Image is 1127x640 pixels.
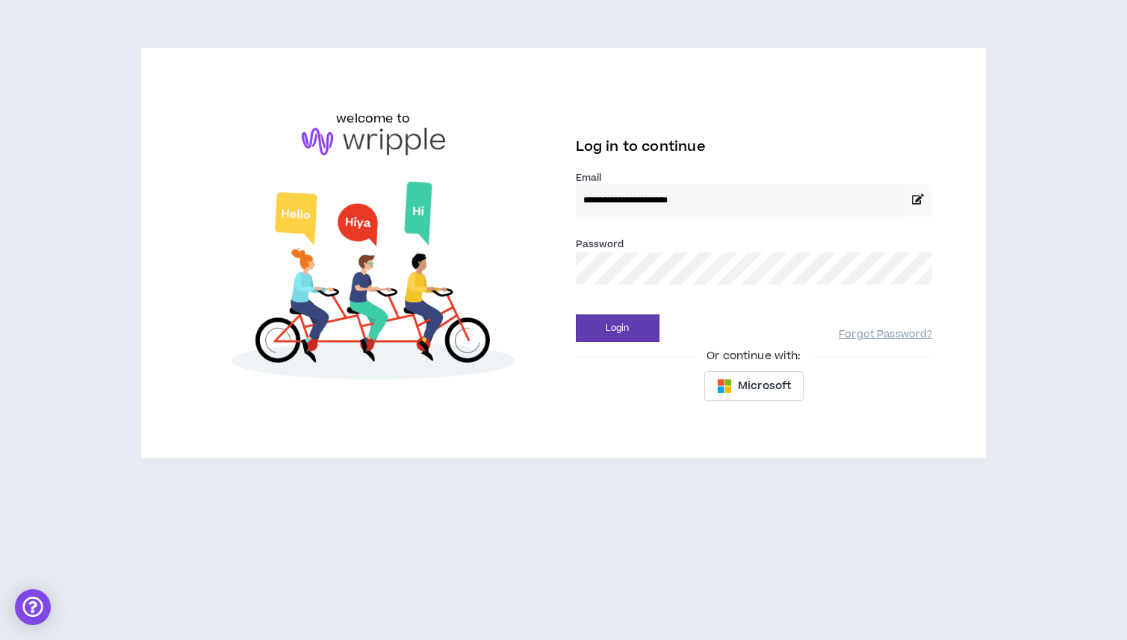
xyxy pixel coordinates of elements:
span: Microsoft [738,378,791,394]
img: logo-brand.png [302,128,445,156]
span: Log in to continue [576,137,706,156]
h6: welcome to [336,110,410,128]
img: Welcome to Wripple [195,170,552,396]
button: Microsoft [704,371,804,401]
div: Open Intercom Messenger [15,589,51,625]
label: Password [576,237,624,251]
a: Forgot Password? [839,328,932,342]
button: Login [576,314,659,342]
label: Email [576,171,933,184]
span: Or continue with: [696,348,811,364]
